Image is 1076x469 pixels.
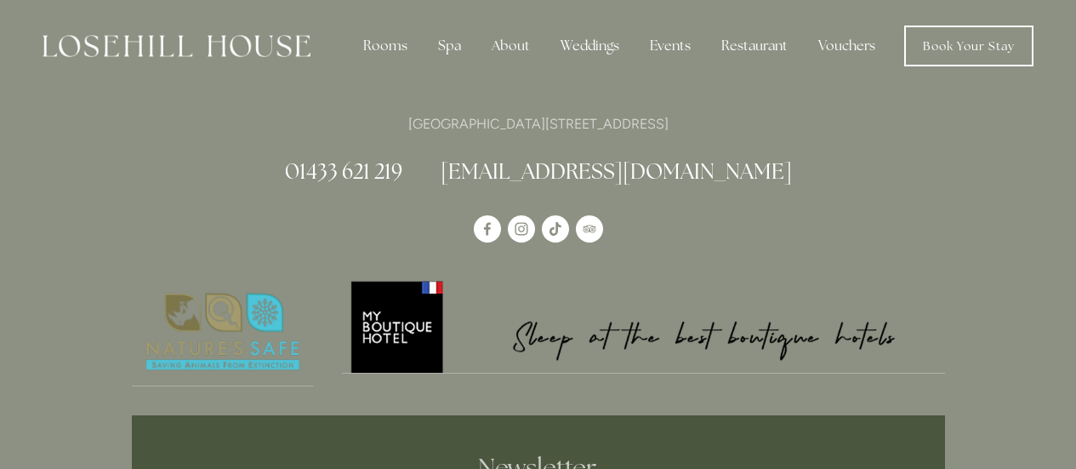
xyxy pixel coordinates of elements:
[542,215,569,243] a: TikTok
[342,278,945,373] img: My Boutique Hotel - Logo
[547,29,633,63] div: Weddings
[576,215,603,243] a: TripAdvisor
[132,278,314,386] a: Nature's Safe - Logo
[43,35,310,57] img: Losehill House
[508,215,535,243] a: Instagram
[132,112,945,135] p: [GEOGRAPHIC_DATA][STREET_ADDRESS]
[424,29,475,63] div: Spa
[904,26,1033,66] a: Book Your Stay
[805,29,889,63] a: Vouchers
[441,157,792,185] a: [EMAIL_ADDRESS][DOMAIN_NAME]
[636,29,704,63] div: Events
[708,29,801,63] div: Restaurant
[132,278,314,386] img: Nature's Safe - Logo
[285,157,402,185] a: 01433 621 219
[478,29,544,63] div: About
[350,29,421,63] div: Rooms
[474,215,501,243] a: Losehill House Hotel & Spa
